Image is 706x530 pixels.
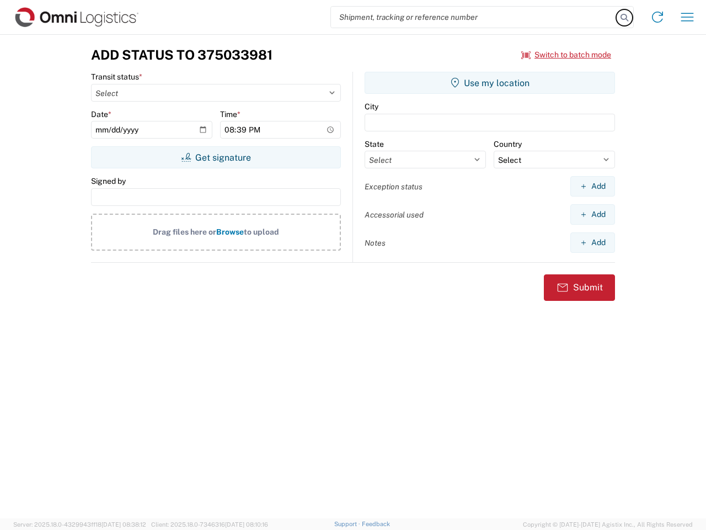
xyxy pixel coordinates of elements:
[91,146,341,168] button: Get signature
[523,520,693,529] span: Copyright © [DATE]-[DATE] Agistix Inc., All Rights Reserved
[153,227,216,236] span: Drag files here or
[151,521,268,528] span: Client: 2025.18.0-7346316
[13,521,146,528] span: Server: 2025.18.0-4329943ff18
[365,72,615,94] button: Use my location
[365,238,386,248] label: Notes
[365,102,378,112] label: City
[244,227,279,236] span: to upload
[521,46,611,64] button: Switch to batch mode
[216,227,244,236] span: Browse
[331,7,617,28] input: Shipment, tracking or reference number
[101,521,146,528] span: [DATE] 08:38:12
[91,109,111,119] label: Date
[365,210,424,220] label: Accessorial used
[220,109,240,119] label: Time
[91,47,272,63] h3: Add Status to 375033981
[365,182,422,192] label: Exception status
[570,232,615,253] button: Add
[570,204,615,225] button: Add
[91,72,142,82] label: Transit status
[365,139,384,149] label: State
[494,139,522,149] label: Country
[544,274,615,301] button: Submit
[362,521,390,527] a: Feedback
[225,521,268,528] span: [DATE] 08:10:16
[91,176,126,186] label: Signed by
[334,521,362,527] a: Support
[570,176,615,197] button: Add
